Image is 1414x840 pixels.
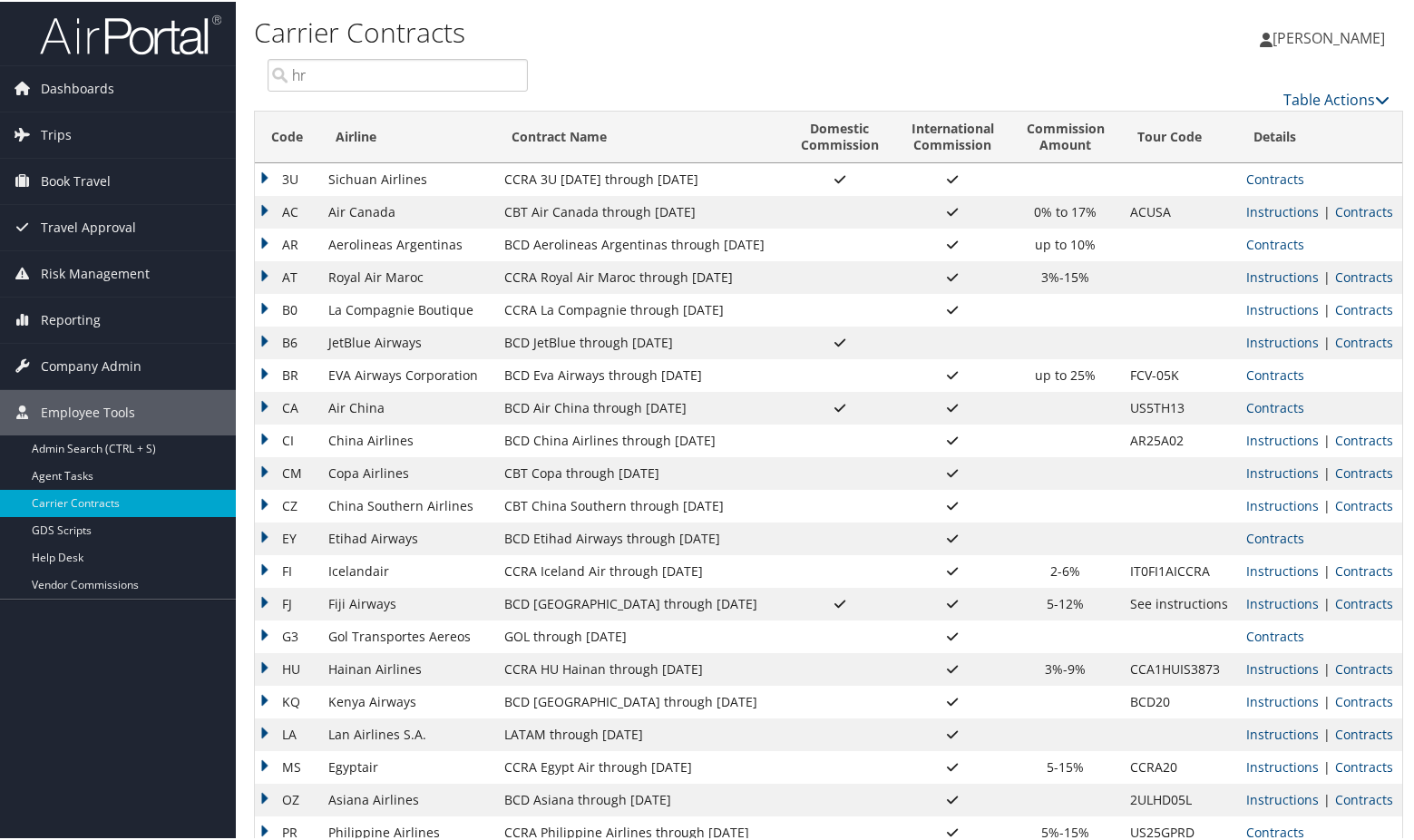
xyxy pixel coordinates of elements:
[495,325,785,357] td: BCD JetBlue through [DATE]
[1335,299,1393,317] a: View Contracts
[1335,201,1393,219] a: View Contracts
[1319,561,1335,578] span: |
[255,325,319,357] td: B6
[495,227,785,259] td: BCD Aerolineas Argentinas through [DATE]
[1121,782,1237,815] td: 2ULHD05L
[495,292,785,325] td: CCRA La Compagnie through [DATE]
[1121,390,1237,423] td: US5TH13
[1319,299,1335,317] span: |
[1319,724,1335,741] span: |
[1319,332,1335,349] span: |
[255,717,319,749] td: LA
[495,586,785,619] td: BCD [GEOGRAPHIC_DATA] through [DATE]
[495,553,785,586] td: CCRA Iceland Air through [DATE]
[1319,267,1335,284] span: |
[255,455,319,488] td: CM
[255,292,319,325] td: B0
[495,194,785,227] td: CBT Air Canada through [DATE]
[1121,357,1237,390] td: FCV-05K
[1246,365,1304,382] a: View Contracts
[1010,110,1121,161] th: CommissionAmount: activate to sort column ascending
[319,227,495,259] td: Aerolineas Argentinas
[1335,561,1393,578] a: View Contracts
[1246,659,1319,676] a: View Ticketing Instructions
[1121,749,1237,782] td: CCRA20
[1121,651,1237,684] td: CCA1HUIS3873
[1121,684,1237,717] td: BCD20
[319,488,495,521] td: China Southern Airlines
[495,619,785,651] td: GOL through [DATE]
[319,325,495,357] td: JetBlue Airways
[1121,423,1237,455] td: AR25A02
[319,521,495,553] td: Etihad Airways
[1335,789,1393,806] a: View Contracts
[1246,463,1319,480] a: View Ticketing Instructions
[319,194,495,227] td: Air Canada
[1010,194,1121,227] td: 0% to 17%
[319,357,495,390] td: EVA Airways Corporation
[1283,88,1390,108] a: Table Actions
[255,488,319,521] td: CZ
[319,586,495,619] td: Fiji Airways
[255,259,319,292] td: AT
[1335,724,1393,741] a: View Contracts
[1335,267,1393,284] a: View Contracts
[1246,234,1304,251] a: View Contracts
[255,227,319,259] td: AR
[1121,553,1237,586] td: IT0FI1AICCRA
[1319,593,1335,610] span: |
[41,342,141,387] span: Company Admin
[1335,593,1393,610] a: View Contracts
[1246,528,1304,545] a: View Contracts
[40,12,221,54] img: airportal-logo.png
[1319,430,1335,447] span: |
[254,12,1020,50] h1: Carrier Contracts
[1335,430,1393,447] a: View Contracts
[1319,691,1335,708] span: |
[495,651,785,684] td: CCRA HU Hainan through [DATE]
[495,521,785,553] td: BCD Etihad Airways through [DATE]
[495,717,785,749] td: LATAM through [DATE]
[1319,789,1335,806] span: |
[255,390,319,423] td: CA
[319,390,495,423] td: Air China
[319,651,495,684] td: Hainan Airlines
[1335,332,1393,349] a: View Contracts
[1246,757,1319,774] a: View Ticketing Instructions
[319,292,495,325] td: La Compagnie Boutique
[319,423,495,455] td: China Airlines
[41,157,111,202] span: Book Travel
[1319,201,1335,219] span: |
[1121,586,1237,619] td: See instructions
[1010,553,1121,586] td: 2-6%
[255,110,319,161] th: Code: activate to sort column descending
[1246,299,1319,317] a: View Ticketing Instructions
[319,161,495,194] td: Sichuan Airlines
[495,455,785,488] td: CBT Copa through [DATE]
[1246,789,1319,806] a: View Ticketing Instructions
[319,782,495,815] td: Asiana Airlines
[1010,586,1121,619] td: 5-12%
[495,488,785,521] td: CBT China Southern through [DATE]
[495,423,785,455] td: BCD China Airlines through [DATE]
[1335,757,1393,774] a: View Contracts
[495,749,785,782] td: CCRA Egypt Air through [DATE]
[1335,659,1393,676] a: View Contracts
[495,782,785,815] td: BCD Asiana through [DATE]
[1010,357,1121,390] td: up to 25%
[1121,110,1237,161] th: Tour Code: activate to sort column ascending
[41,388,135,434] span: Employee Tools
[255,684,319,717] td: KQ
[255,423,319,455] td: CI
[41,296,101,341] span: Reporting
[319,553,495,586] td: Icelandair
[1273,26,1385,46] span: [PERSON_NAME]
[1246,332,1319,349] a: View Ticketing Instructions
[268,57,528,90] input: Search
[255,749,319,782] td: MS
[255,194,319,227] td: AC
[255,357,319,390] td: BR
[495,684,785,717] td: BCD [GEOGRAPHIC_DATA] through [DATE]
[1246,397,1304,415] a: View Contracts
[495,161,785,194] td: CCRA 3U [DATE] through [DATE]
